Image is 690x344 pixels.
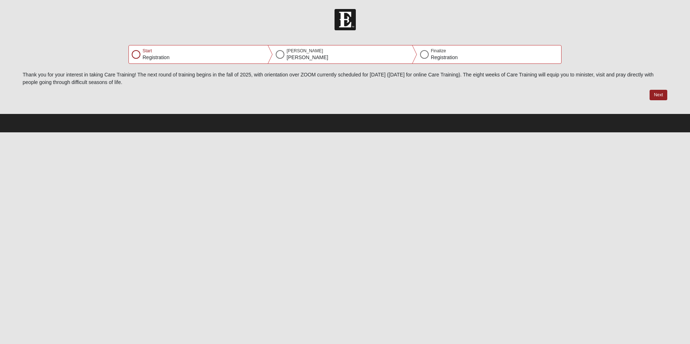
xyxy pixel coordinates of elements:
p: Registration [431,54,458,61]
p: Registration [143,54,170,61]
img: Church of Eleven22 Logo [335,9,356,30]
p: [PERSON_NAME] [287,54,328,61]
span: [PERSON_NAME] [287,48,323,53]
p: Thank you for your interest in taking Care Training! The next round of training begins in the fal... [23,71,667,86]
span: Start [143,48,152,53]
button: Next [650,90,667,100]
span: Finalize [431,48,446,53]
